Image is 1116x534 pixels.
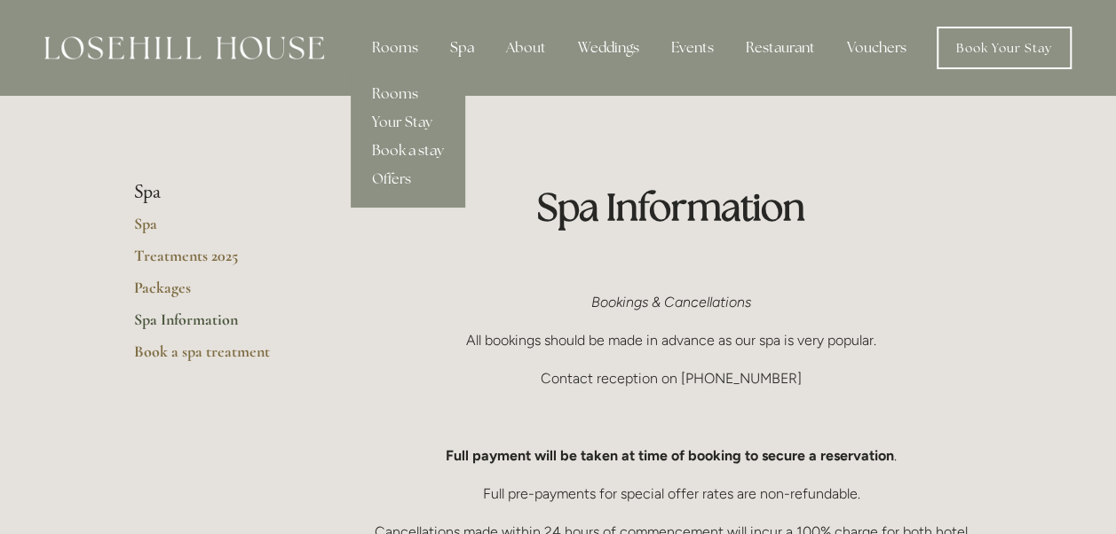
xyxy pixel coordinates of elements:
a: Packages [134,278,304,310]
div: Weddings [564,30,653,66]
div: Rooms [358,30,432,66]
a: Spa [134,214,304,246]
a: Offers [351,165,465,193]
a: Book a spa treatment [134,342,304,373]
strong: Spa Information [537,183,805,231]
a: Book Your Stay [937,27,1072,69]
a: Spa Information [134,310,304,342]
div: Spa [436,30,488,66]
a: Your Stay [351,108,465,137]
p: . [360,444,983,467]
p: Contact reception on [PHONE_NUMBER] [360,366,983,390]
a: Vouchers [833,30,921,66]
div: About [492,30,560,66]
p: Full pre-payments for special offer rates are non-refundable. [360,482,983,506]
img: Losehill House [44,36,324,59]
strong: Full payment will be taken at time of booking to secure a reservation [446,447,894,464]
a: Rooms [351,80,465,108]
em: Bookings & Cancellations [591,294,751,310]
li: Spa [134,181,304,204]
a: Book a stay [351,137,465,165]
div: Events [657,30,728,66]
p: All bookings should be made in advance as our spa is very popular. [360,328,983,352]
a: Treatments 2025 [134,246,304,278]
div: Restaurant [732,30,829,66]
